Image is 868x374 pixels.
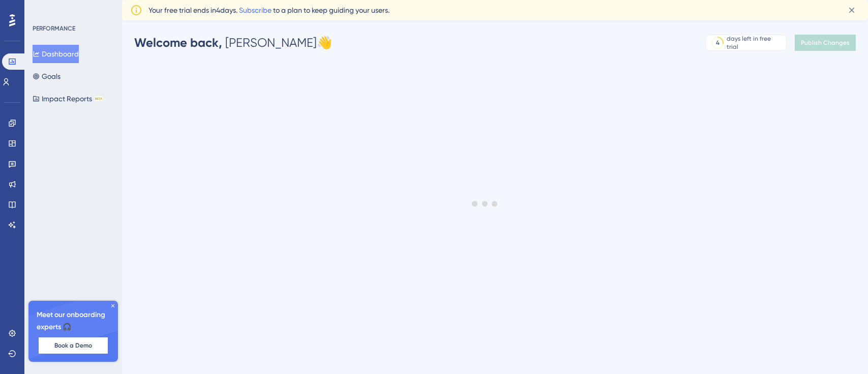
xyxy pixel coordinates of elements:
a: Subscribe [239,6,272,14]
span: Your free trial ends in 4 days. to a plan to keep guiding your users. [148,4,390,16]
button: Goals [33,67,61,85]
div: PERFORMANCE [33,24,75,33]
span: Publish Changes [801,39,850,47]
button: Publish Changes [795,35,856,51]
div: 4 [716,39,720,47]
button: Dashboard [33,45,79,63]
span: Welcome back, [134,35,222,50]
div: days left in free trial [727,35,783,51]
button: Book a Demo [39,337,108,354]
div: BETA [94,96,103,101]
div: [PERSON_NAME] 👋 [134,35,332,51]
button: Impact ReportsBETA [33,90,103,108]
span: Meet our onboarding experts 🎧 [37,309,110,333]
span: Book a Demo [54,341,92,350]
